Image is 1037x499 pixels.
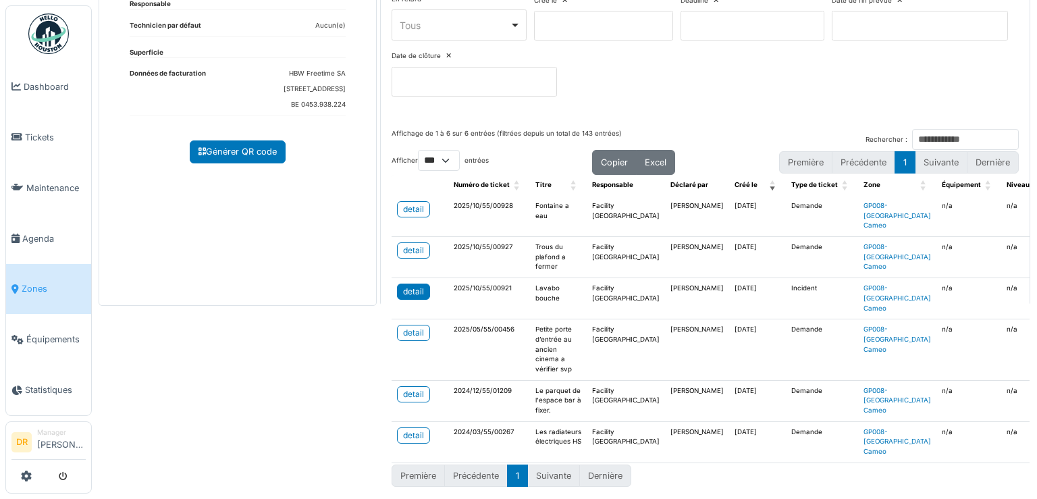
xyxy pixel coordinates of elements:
td: Le parquet de l'espace bar à fixer. [530,380,587,421]
td: n/a [936,380,1001,421]
li: [PERSON_NAME] [37,427,86,456]
td: [PERSON_NAME] [665,278,729,319]
td: 2025/10/55/00927 [448,237,530,278]
button: Copier [592,150,637,175]
span: Statistiques [25,384,86,396]
a: detail [397,386,430,402]
td: Les radiateurs électriques HS [530,421,587,463]
span: Zone: Activate to sort [920,175,928,196]
td: Incident [786,278,858,319]
td: [PERSON_NAME] [665,380,729,421]
span: Titre [535,181,552,188]
td: Facility [GEOGRAPHIC_DATA] [587,319,665,380]
td: Facility [GEOGRAPHIC_DATA] [587,196,665,237]
label: Rechercher : [866,135,907,145]
a: detail [397,201,430,217]
a: Statistiques [6,365,91,415]
div: Affichage de 1 à 6 sur 6 entrées (filtrées depuis un total de 143 entrées) [392,129,622,150]
td: n/a [936,319,1001,380]
a: detail [397,427,430,444]
a: GP008-[GEOGRAPHIC_DATA] Cameo [863,284,931,311]
td: Trous du plafond a fermer [530,237,587,278]
td: Demande [786,196,858,237]
td: Facility [GEOGRAPHIC_DATA] [587,380,665,421]
dd: HBW Freetime SA [284,69,346,79]
a: Générer QR code [190,140,286,163]
td: [PERSON_NAME] [665,421,729,463]
span: Maintenance [26,182,86,194]
td: 2024/03/55/00267 [448,421,530,463]
td: [DATE] [729,421,786,463]
span: Zone [863,181,880,188]
span: Copier [601,157,628,167]
a: detail [397,242,430,259]
button: 1 [895,151,915,174]
a: Tickets [6,112,91,163]
span: Dashboard [24,80,86,93]
td: Demande [786,380,858,421]
a: Dashboard [6,61,91,112]
div: detail [403,286,424,298]
td: 2025/10/55/00921 [448,278,530,319]
a: Équipements [6,314,91,365]
button: 1 [507,465,528,487]
td: Demande [786,319,858,380]
span: Équipement [942,181,981,188]
td: 2025/05/55/00456 [448,319,530,380]
td: n/a [936,421,1001,463]
div: detail [403,327,424,339]
dd: Aucun(e) [315,21,346,31]
span: Zones [22,282,86,295]
td: Facility [GEOGRAPHIC_DATA] [587,237,665,278]
td: Lavabo bouche [530,278,587,319]
a: GP008-[GEOGRAPHIC_DATA] Cameo [863,325,931,352]
td: [DATE] [729,319,786,380]
span: Type de ticket [791,181,838,188]
div: Manager [37,427,86,438]
span: Numéro de ticket: Activate to sort [514,175,522,196]
a: GP008-[GEOGRAPHIC_DATA] Cameo [863,428,931,455]
td: [DATE] [729,237,786,278]
nav: pagination [392,465,631,487]
td: 2024/12/55/01209 [448,380,530,421]
label: Afficher entrées [392,150,489,171]
td: Petite porte d’entrée au ancien cinema a vérifier svp [530,319,587,380]
span: Déclaré par [670,181,708,188]
nav: pagination [779,151,1019,174]
li: DR [11,432,32,452]
a: Agenda [6,213,91,264]
td: Demande [786,421,858,463]
span: Titre: Activate to sort [570,175,579,196]
div: detail [403,388,424,400]
span: Responsable [592,181,633,188]
a: detail [397,284,430,300]
td: [DATE] [729,278,786,319]
dt: Technicien par défaut [130,21,201,36]
dt: Superficie [130,48,163,58]
img: Badge_color-CXgf-gQk.svg [28,14,69,54]
span: Créé le [735,181,757,188]
td: Facility [GEOGRAPHIC_DATA] [587,421,665,463]
td: n/a [936,196,1001,237]
span: Équipements [26,333,86,346]
td: Facility [GEOGRAPHIC_DATA] [587,278,665,319]
td: n/a [936,278,1001,319]
span: Excel [645,157,666,167]
td: Fontaine a eau [530,196,587,237]
a: GP008-[GEOGRAPHIC_DATA] Cameo [863,202,931,229]
label: Date de clôture [392,51,441,61]
td: [PERSON_NAME] [665,196,729,237]
a: Zones [6,264,91,315]
td: [PERSON_NAME] [665,319,729,380]
td: n/a [936,237,1001,278]
span: Type de ticket: Activate to sort [842,175,850,196]
button: Excel [636,150,675,175]
span: Tickets [25,131,86,144]
div: detail [403,203,424,215]
span: Numéro de ticket [454,181,510,188]
td: [DATE] [729,196,786,237]
a: GP008-[GEOGRAPHIC_DATA] Cameo [863,387,931,414]
select: Afficherentrées [418,150,460,171]
a: detail [397,325,430,341]
dd: BE 0453.938.224 [284,100,346,110]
